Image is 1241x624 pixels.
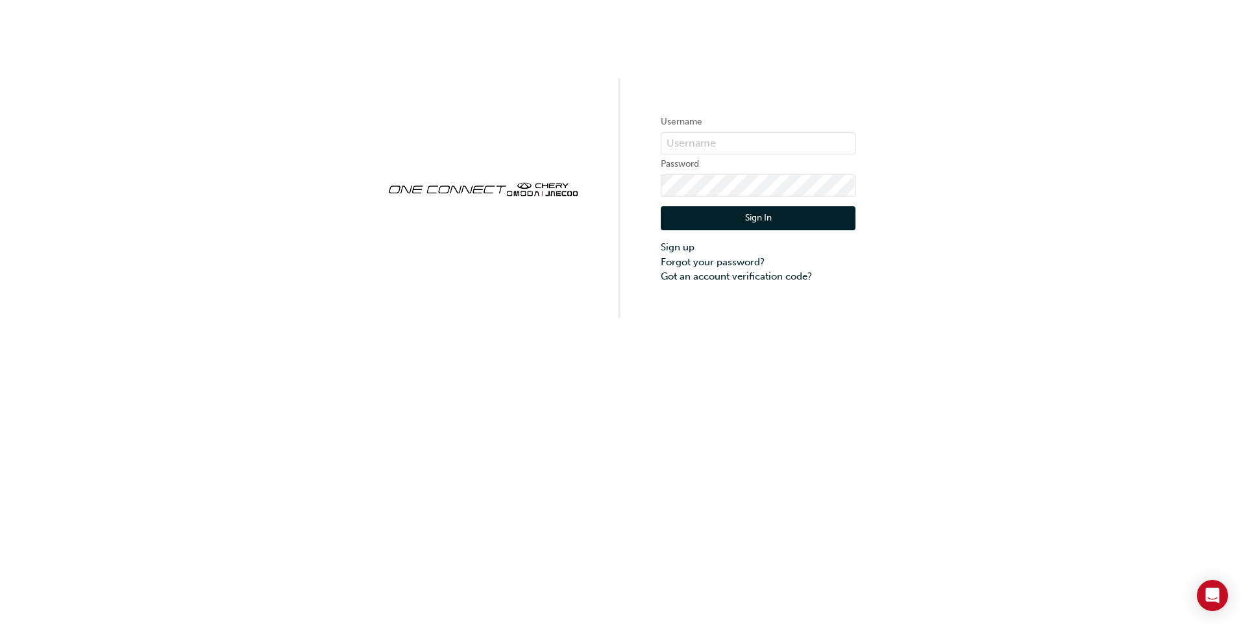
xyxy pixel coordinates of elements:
[661,132,855,154] input: Username
[1197,580,1228,611] div: Open Intercom Messenger
[661,156,855,172] label: Password
[661,269,855,284] a: Got an account verification code?
[661,114,855,130] label: Username
[661,240,855,255] a: Sign up
[661,206,855,231] button: Sign In
[386,171,580,205] img: oneconnect
[661,255,855,270] a: Forgot your password?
